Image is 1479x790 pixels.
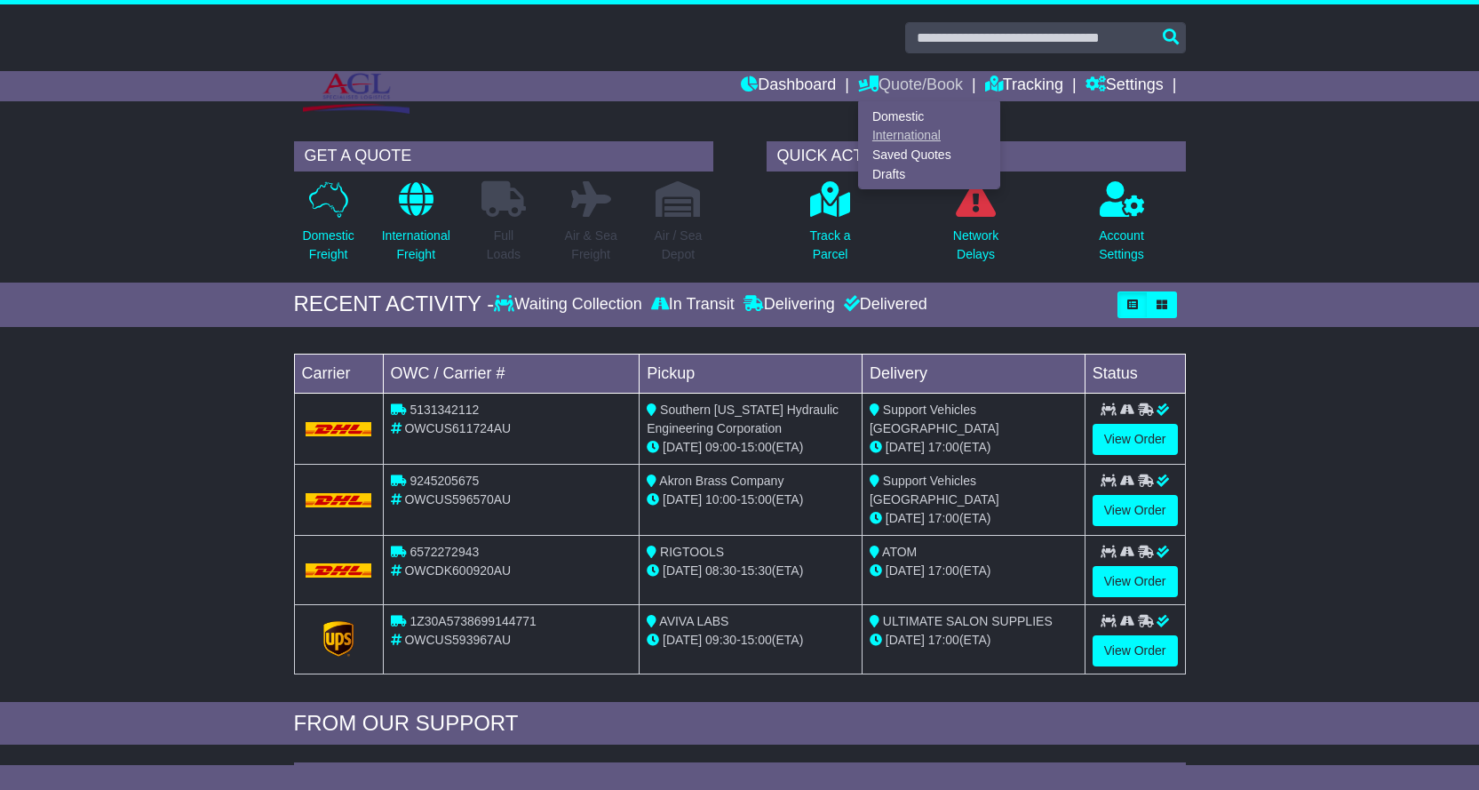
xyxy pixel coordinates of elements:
[663,633,702,647] span: [DATE]
[663,492,702,507] span: [DATE]
[410,403,479,417] span: 5131342112
[294,354,383,393] td: Carrier
[404,421,511,435] span: OWCUS611724AU
[1093,424,1178,455] a: View Order
[301,180,354,274] a: DomesticFreight
[808,180,851,274] a: Track aParcel
[870,562,1077,580] div: (ETA)
[383,354,640,393] td: OWC / Carrier #
[410,614,536,628] span: 1Z30A5738699144771
[647,562,855,580] div: - (ETA)
[858,71,963,101] a: Quote/Book
[410,545,479,559] span: 6572272943
[1093,566,1178,597] a: View Order
[705,563,736,578] span: 08:30
[302,227,354,264] p: Domestic Freight
[870,509,1077,528] div: (ETA)
[809,227,850,264] p: Track a Parcel
[739,295,839,315] div: Delivering
[705,492,736,507] span: 10:00
[859,126,999,146] a: International
[306,563,372,578] img: DHL.png
[1085,71,1164,101] a: Settings
[882,545,917,559] span: ATOM
[1093,635,1178,666] a: View Order
[404,633,511,647] span: OWCUS593967AU
[953,227,998,264] p: Network Delays
[858,101,1000,189] div: Quote/Book
[306,422,372,436] img: DHL.png
[886,563,925,578] span: [DATE]
[1099,227,1144,264] p: Account Settings
[870,474,999,507] span: Support Vehicles [GEOGRAPHIC_DATA]
[1085,354,1185,393] td: Status
[494,295,646,315] div: Waiting Collection
[741,440,772,454] span: 15:00
[870,438,1077,457] div: (ETA)
[647,491,855,509] div: - (ETA)
[859,146,999,165] a: Saved Quotes
[323,621,354,657] img: GetCarrierServiceLogo
[928,511,959,525] span: 17:00
[565,227,617,264] p: Air & Sea Freight
[985,71,1063,101] a: Tracking
[741,492,772,507] span: 15:00
[410,474,479,488] span: 9245205675
[928,563,959,578] span: 17:00
[404,492,511,507] span: OWCUS596570AU
[928,633,959,647] span: 17:00
[862,354,1085,393] td: Delivery
[870,631,1077,650] div: (ETA)
[647,403,839,435] span: Southern [US_STATE] Hydraulic Engineering Corporation
[767,141,1186,172] div: QUICK ACTIONS
[952,180,999,274] a: NetworkDelays
[663,440,702,454] span: [DATE]
[928,440,959,454] span: 17:00
[741,563,772,578] span: 15:30
[870,403,999,435] span: Support Vehicles [GEOGRAPHIC_DATA]
[705,440,736,454] span: 09:00
[839,295,927,315] div: Delivered
[647,295,739,315] div: In Transit
[481,227,526,264] p: Full Loads
[659,614,728,628] span: AVIVA LABS
[404,563,511,578] span: OWCDK600920AU
[660,545,724,559] span: RIGTOOLS
[663,563,702,578] span: [DATE]
[640,354,863,393] td: Pickup
[382,227,450,264] p: International Freight
[1098,180,1145,274] a: AccountSettings
[741,633,772,647] span: 15:00
[381,180,451,274] a: InternationalFreight
[886,511,925,525] span: [DATE]
[294,711,1186,737] div: FROM OUR SUPPORT
[741,71,836,101] a: Dashboard
[294,141,713,172] div: GET A QUOTE
[647,631,855,650] div: - (ETA)
[886,440,925,454] span: [DATE]
[655,227,703,264] p: Air / Sea Depot
[1093,495,1178,526] a: View Order
[883,614,1053,628] span: ULTIMATE SALON SUPPLIES
[306,493,372,507] img: DHL.png
[859,107,999,126] a: Domestic
[705,633,736,647] span: 09:30
[294,291,495,317] div: RECENT ACTIVITY -
[886,633,925,647] span: [DATE]
[647,438,855,457] div: - (ETA)
[659,474,783,488] span: Akron Brass Company
[859,164,999,184] a: Drafts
